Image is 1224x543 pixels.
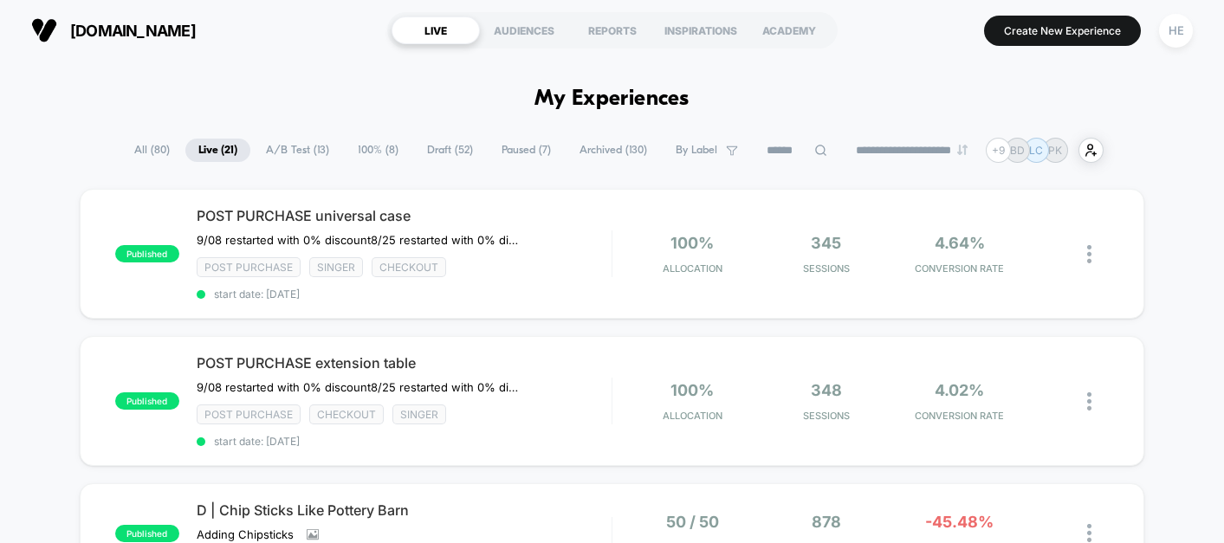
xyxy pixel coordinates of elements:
div: + 9 [986,138,1011,163]
span: [DOMAIN_NAME] [70,22,196,40]
span: 348 [811,381,842,399]
span: POST PURCHASE universal case [197,207,612,224]
span: Adding Chipsticks [197,527,294,541]
span: Allocation [663,262,722,275]
span: All ( 80 ) [121,139,183,162]
span: Live ( 21 ) [185,139,250,162]
span: 9/08 restarted with 0% discount8/25 restarted with 0% discount due to Laborday promo10% off 6% CR... [197,233,518,247]
img: Visually logo [31,17,57,43]
span: Post Purchase [197,404,301,424]
span: 4.64% [935,234,985,252]
span: 878 [812,513,841,531]
span: Sessions [763,262,888,275]
span: Archived ( 130 ) [567,139,660,162]
h1: My Experiences [534,87,690,112]
p: PK [1048,144,1062,157]
span: Post Purchase [197,257,301,277]
span: 100% [670,381,714,399]
span: published [115,392,179,410]
img: close [1087,245,1091,263]
p: BD [1010,144,1025,157]
div: REPORTS [568,16,657,44]
span: start date: [DATE] [197,435,612,448]
span: CONVERSION RATE [897,410,1022,422]
button: HE [1154,13,1198,48]
span: checkout [372,257,446,277]
div: ACADEMY [745,16,833,44]
span: Draft ( 52 ) [414,139,486,162]
span: start date: [DATE] [197,288,612,301]
span: 100% ( 8 ) [345,139,411,162]
div: HE [1159,14,1193,48]
img: close [1087,392,1091,410]
span: POST PURCHASE extension table [197,354,612,372]
img: end [957,145,968,155]
span: Singer [309,257,363,277]
span: 4.02% [935,381,984,399]
img: close [1087,524,1091,542]
span: 100% [670,234,714,252]
span: A/B Test ( 13 ) [253,139,342,162]
span: D | Chip Sticks Like Pottery Barn [197,501,612,519]
span: -45.48% [925,513,994,531]
span: Allocation [663,410,722,422]
div: LIVE [392,16,480,44]
span: CONVERSION RATE [897,262,1022,275]
span: Singer [392,404,446,424]
span: 345 [811,234,841,252]
button: [DOMAIN_NAME] [26,16,201,44]
div: INSPIRATIONS [657,16,745,44]
span: By Label [676,144,717,157]
span: checkout [309,404,384,424]
span: Paused ( 7 ) [489,139,564,162]
button: Create New Experience [984,16,1141,46]
div: AUDIENCES [480,16,568,44]
span: Sessions [763,410,888,422]
span: 9/08 restarted with 0% discount﻿8/25 restarted with 0% discount due to Laborday promo [197,380,518,394]
span: 50 / 50 [666,513,719,531]
p: LC [1029,144,1043,157]
span: published [115,525,179,542]
span: published [115,245,179,262]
